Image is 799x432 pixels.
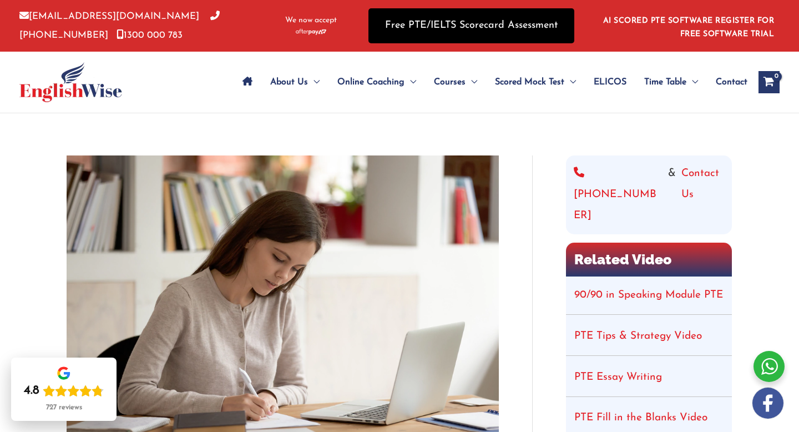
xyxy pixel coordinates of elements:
a: View Shopping Cart, empty [758,71,780,93]
a: 90/90 in Speaking Module PTE [574,290,723,300]
img: white-facebook.png [752,388,783,419]
nav: Site Navigation: Main Menu [234,63,747,102]
span: Menu Toggle [686,63,698,102]
a: [PHONE_NUMBER] [574,163,663,227]
a: PTE Tips & Strategy Video [574,331,702,341]
a: Contact [707,63,747,102]
span: ELICOS [594,63,626,102]
div: & [574,163,724,227]
span: Contact [716,63,747,102]
span: We now accept [285,15,337,26]
a: ELICOS [585,63,635,102]
span: Time Table [644,63,686,102]
span: Menu Toggle [308,63,320,102]
span: Menu Toggle [564,63,576,102]
a: [PHONE_NUMBER] [19,12,220,39]
a: PTE Essay Writing [574,372,662,383]
a: [EMAIL_ADDRESS][DOMAIN_NAME] [19,12,199,21]
img: Afterpay-Logo [296,29,326,35]
div: 727 reviews [46,403,82,412]
a: Free PTE/IELTS Scorecard Assessment [368,8,574,43]
h2: Related Video [566,243,732,277]
div: Rating: 4.8 out of 5 [24,383,104,399]
aside: Header Widget 1 [596,8,780,44]
span: About Us [270,63,308,102]
a: AI SCORED PTE SOFTWARE REGISTER FOR FREE SOFTWARE TRIAL [603,17,775,38]
a: Time TableMenu Toggle [635,63,707,102]
a: Scored Mock TestMenu Toggle [486,63,585,102]
a: PTE Fill in the Blanks Video [574,413,707,423]
a: 1300 000 783 [117,31,183,40]
a: About UsMenu Toggle [261,63,328,102]
a: CoursesMenu Toggle [425,63,486,102]
span: Online Coaching [337,63,404,102]
a: Online CoachingMenu Toggle [328,63,425,102]
a: Contact Us [681,163,724,227]
div: 4.8 [24,383,39,399]
span: Menu Toggle [466,63,477,102]
span: Courses [434,63,466,102]
span: Scored Mock Test [495,63,564,102]
img: cropped-ew-logo [19,62,122,102]
span: Menu Toggle [404,63,416,102]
